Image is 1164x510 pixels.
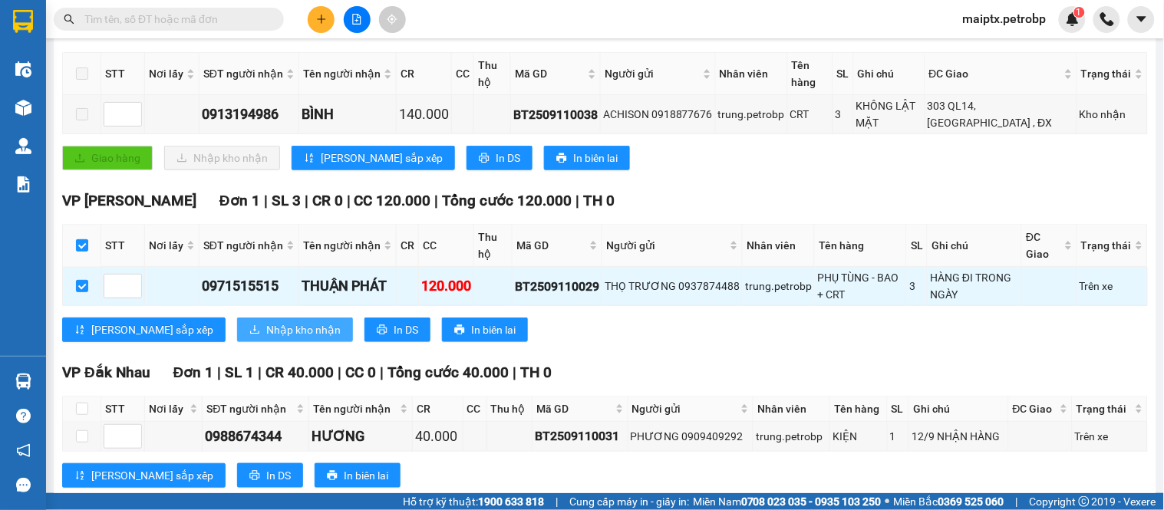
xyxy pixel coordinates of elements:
[205,426,305,447] div: 0988674344
[513,364,516,381] span: |
[544,146,630,170] button: printerIn biên lai
[264,192,268,209] span: |
[817,269,904,303] div: PHỤ TÙNG - BAO + CRT
[164,146,280,170] button: downloadNhập kho nhận
[303,65,381,82] span: Tên người nhận
[1128,6,1155,33] button: caret-down
[474,53,511,95] th: Thu hộ
[569,493,689,510] span: Cung cấp máy in - giấy in:
[1079,496,1090,507] span: copyright
[354,192,431,209] span: CC 120.000
[272,192,301,209] span: SL 3
[909,396,1009,422] th: Ghi chú
[718,106,785,123] div: trung.petrobp
[890,428,907,445] div: 1
[309,422,413,452] td: HƯƠNG
[312,192,343,209] span: CR 0
[16,478,31,492] span: message
[854,53,925,95] th: Ghi chú
[474,225,513,267] th: Thu hộ
[1077,400,1132,417] span: Trạng thái
[237,463,303,488] button: printerIn DS
[313,400,397,417] span: Tên người nhận
[304,153,315,165] span: sort-ascending
[515,65,585,82] span: Mã GD
[302,104,394,125] div: BÌNH
[91,321,213,338] span: [PERSON_NAME] sắp xếp
[397,53,452,95] th: CR
[605,65,700,82] span: Người gửi
[471,321,516,338] span: In biên lai
[741,495,882,508] strong: 0708 023 035 - 0935 103 250
[299,267,397,306] td: THUẬN PHÁT
[511,95,601,134] td: BT2509110038
[631,428,751,445] div: PHƯƠNG 0909409292
[387,364,509,381] span: Tổng cước 40.000
[74,324,85,337] span: sort-ascending
[74,470,85,482] span: sort-ascending
[556,493,558,510] span: |
[1080,106,1145,123] div: Kho nhận
[203,237,283,254] span: SĐT người nhận
[928,225,1022,267] th: Ghi chú
[909,278,925,294] div: 3
[603,106,713,123] div: ACHISON 0918877676
[928,97,1074,131] div: 303 QL14, [GEOGRAPHIC_DATA] , ĐX
[299,95,397,134] td: BÌNH
[266,321,341,338] span: Nhập kho nhận
[1080,278,1145,294] div: Trên xe
[397,225,419,267] th: CR
[516,237,586,254] span: Mã GD
[62,463,226,488] button: sort-ascending[PERSON_NAME] sắp xếp
[513,267,602,306] td: BT2509110029
[573,150,618,166] span: In biên lai
[830,396,887,422] th: Tên hàng
[345,364,376,381] span: CC 0
[1026,229,1061,262] span: ĐC Giao
[347,192,351,209] span: |
[305,192,308,209] span: |
[15,138,31,154] img: warehouse-icon
[413,396,463,422] th: CR
[258,364,262,381] span: |
[15,373,31,390] img: warehouse-icon
[1013,400,1057,417] span: ĐC Giao
[101,225,145,267] th: STT
[1075,428,1145,445] div: Trên xe
[15,61,31,77] img: warehouse-icon
[815,225,907,267] th: Tên hàng
[743,225,815,267] th: Nhân viên
[321,150,443,166] span: [PERSON_NAME] sắp xếp
[84,11,265,28] input: Tìm tên, số ĐT hoặc mã đơn
[403,493,544,510] span: Hỗ trợ kỹ thuật:
[91,467,213,484] span: [PERSON_NAME] sắp xếp
[419,225,474,267] th: CC
[1077,7,1082,18] span: 1
[576,192,580,209] span: |
[745,278,812,294] div: trung.petrobp
[421,275,471,297] div: 120.000
[756,428,827,445] div: trung.petrobp
[315,463,401,488] button: printerIn biên lai
[101,396,145,422] th: STT
[62,364,150,381] span: VP Đắk Nhau
[452,53,474,95] th: CC
[496,150,520,166] span: In DS
[380,364,384,381] span: |
[64,14,74,25] span: search
[1135,12,1149,26] span: caret-down
[292,146,455,170] button: sort-ascending[PERSON_NAME] sắp xếp
[62,192,196,209] span: VP [PERSON_NAME]
[237,318,353,342] button: downloadNhập kho nhận
[303,237,381,254] span: Tên người nhận
[632,400,738,417] span: Người gửi
[266,467,291,484] span: In DS
[399,104,449,125] div: 140.000
[173,364,214,381] span: Đơn 1
[606,237,727,254] span: Người gửi
[13,10,33,33] img: logo-vxr
[16,409,31,423] span: question-circle
[199,267,299,306] td: 0971515515
[202,104,296,125] div: 0913194986
[364,318,430,342] button: printerIn DS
